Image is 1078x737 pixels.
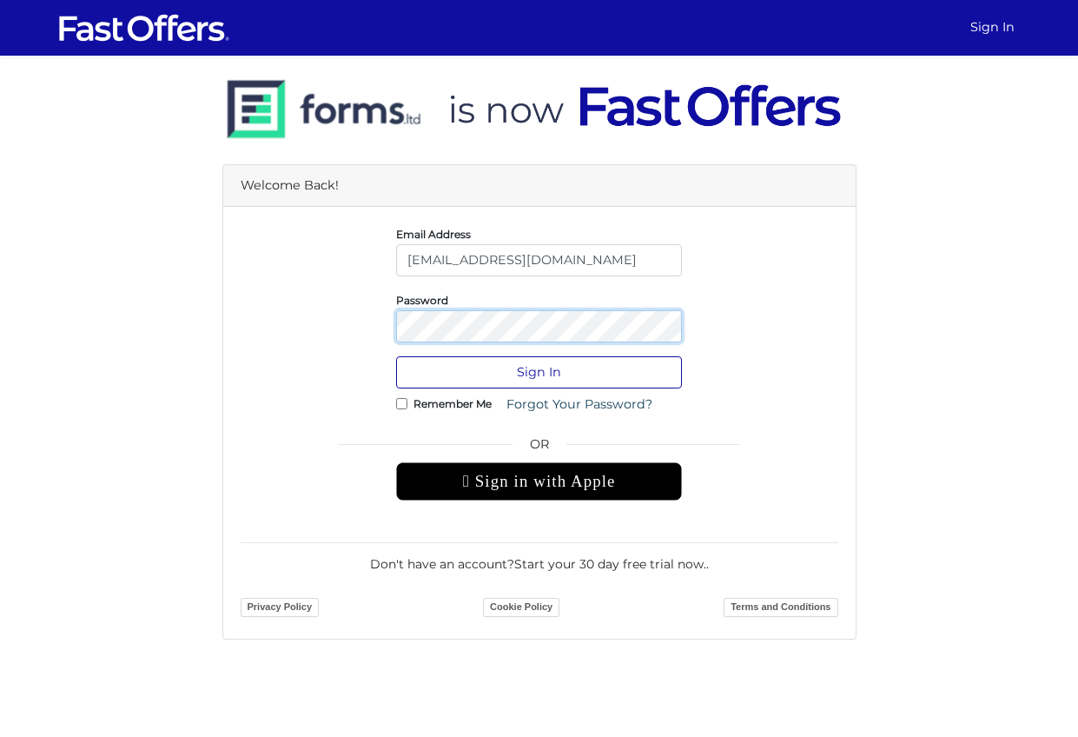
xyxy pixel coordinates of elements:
[396,356,682,388] button: Sign In
[396,435,682,462] span: OR
[223,165,856,207] div: Welcome Back!
[241,542,838,574] div: Don't have an account? .
[241,598,320,617] a: Privacy Policy
[963,10,1022,44] a: Sign In
[724,598,837,617] a: Terms and Conditions
[483,598,559,617] a: Cookie Policy
[514,556,706,572] a: Start your 30 day free trial now.
[396,232,471,236] label: Email Address
[396,244,682,276] input: E-Mail
[396,298,448,302] label: Password
[495,388,664,421] a: Forgot Your Password?
[413,402,492,406] label: Remember Me
[396,462,682,501] div: Sign in with Apple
